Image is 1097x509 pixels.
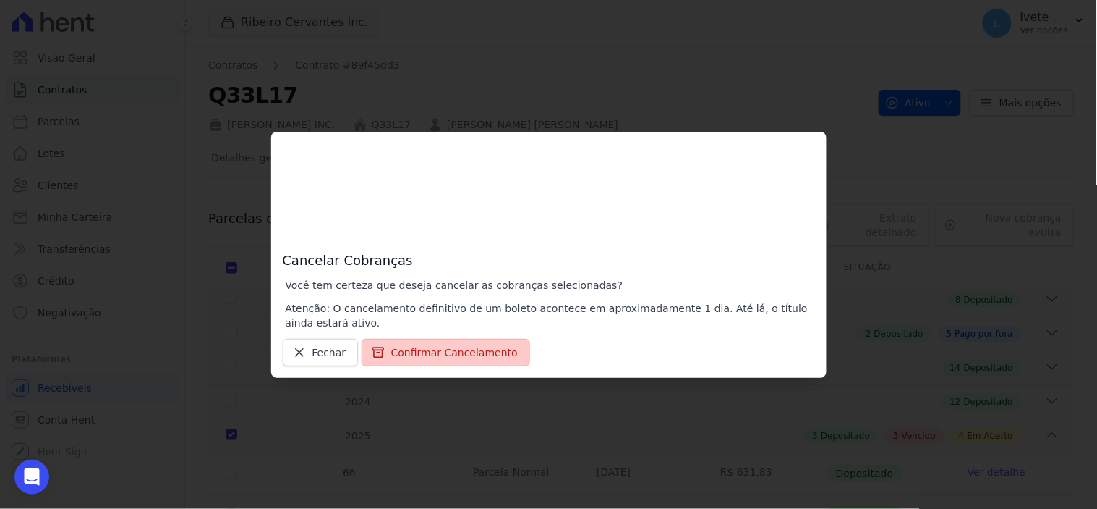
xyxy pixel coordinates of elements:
[14,460,49,495] div: Open Intercom Messenger
[312,345,346,360] span: Fechar
[283,143,815,269] h3: Cancelar Cobranças
[362,339,530,366] button: Confirmar Cancelamento
[283,339,359,366] a: Fechar
[286,278,815,293] p: Você tem certeza que deseja cancelar as cobranças selecionadas?
[286,301,815,330] p: Atenção: O cancelamento definitivo de um boleto acontece em aproximadamente 1 dia. Até lá, o títu...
